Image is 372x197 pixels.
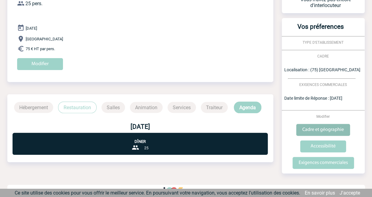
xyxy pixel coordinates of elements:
span: Modifier [316,114,330,119]
span: 25 pers. [25,1,42,6]
a: J'accepte [340,190,360,196]
img: group-24-px-b.png [132,144,139,151]
img: http://www.idealmeetingsevents.fr/ [164,187,182,195]
span: Localisation : (75) [GEOGRAPHIC_DATA] [284,67,360,72]
p: Traiteur [201,102,228,113]
input: Cadre et géographie [296,124,350,136]
span: CADRE [317,54,329,58]
p: Animation [130,102,163,113]
p: Hébergement [14,102,53,113]
span: Date limite de Réponse : [DATE] [284,96,342,101]
span: Ce site utilise des cookies pour vous offrir le meilleur service. En poursuivant votre navigation... [15,190,300,196]
input: Exigences commerciales [293,157,354,169]
input: Modifier [17,58,63,70]
a: En savoir plus [305,190,335,196]
span: EXIGENCES COMMERCIALES [299,83,347,87]
span: 25 [144,146,148,150]
h3: Vos préferences [284,23,357,36]
span: [GEOGRAPHIC_DATA] [26,37,63,41]
p: Salles [101,102,125,113]
p: Restauration [58,102,97,113]
span: [DATE] [26,26,37,31]
p: Agenda [234,102,261,113]
span: 75 € HT par pers. [26,46,55,51]
p: Services [168,102,196,113]
span: TYPE D'ETABLISSEMENT [303,40,344,45]
b: [DATE] [131,123,150,130]
p: Dîner [13,133,268,144]
input: Accessibilité [300,140,346,152]
a: FAQ [142,188,164,194]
